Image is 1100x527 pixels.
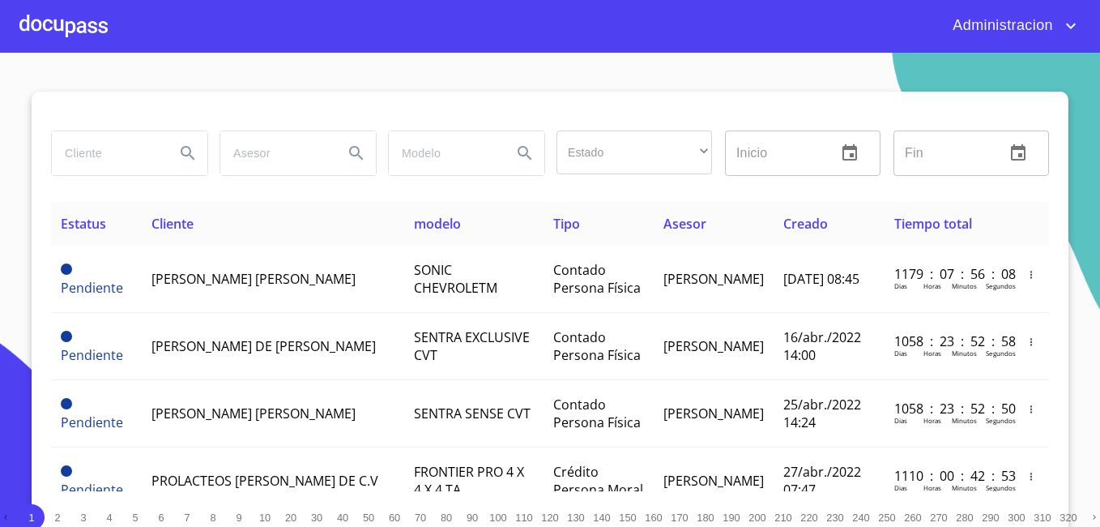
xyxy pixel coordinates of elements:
span: modelo [414,215,461,233]
span: 20 [285,512,296,524]
span: 40 [337,512,348,524]
span: 130 [567,512,584,524]
span: 240 [852,512,869,524]
p: Segundos [986,416,1016,425]
span: [PERSON_NAME] DE [PERSON_NAME] [151,337,376,355]
span: 4 [106,512,112,524]
span: 250 [878,512,895,524]
span: Creado [783,215,828,233]
span: Pendiente [61,263,72,275]
span: 190 [723,512,740,524]
span: Pendiente [61,398,72,409]
p: Dias [894,483,907,492]
span: 110 [515,512,532,524]
button: Search [505,134,544,173]
p: 1058 : 23 : 52 : 50 [894,400,1004,418]
span: 25/abr./2022 14:24 [783,396,861,431]
span: 270 [930,512,947,524]
p: Minutos [952,483,977,492]
p: Minutos [952,349,977,358]
span: 90 [467,512,478,524]
p: Horas [923,349,941,358]
span: 140 [593,512,610,524]
span: 27/abr./2022 07:47 [783,463,861,499]
span: 160 [645,512,662,524]
p: Minutos [952,416,977,425]
span: 3 [80,512,86,524]
span: 5 [132,512,138,524]
span: [PERSON_NAME] [663,405,764,422]
p: Horas [923,416,941,425]
span: 7 [184,512,190,524]
span: [PERSON_NAME] [PERSON_NAME] [151,270,356,288]
span: FRONTIER PRO 4 X 4 X 4 TA [414,463,524,499]
p: Dias [894,281,907,290]
span: [PERSON_NAME] [663,472,764,490]
button: account of current user [940,13,1081,39]
span: 2 [54,512,60,524]
p: Segundos [986,349,1016,358]
button: Search [168,134,207,173]
span: Asesor [663,215,706,233]
span: 310 [1034,512,1051,524]
p: 1110 : 00 : 42 : 53 [894,467,1004,485]
span: 1 [28,512,34,524]
span: 80 [441,512,452,524]
span: [PERSON_NAME] [663,270,764,288]
input: search [52,131,162,175]
span: 100 [489,512,506,524]
span: Pendiente [61,279,123,297]
span: Pendiente [61,346,123,364]
span: SONIC CHEVROLETM [414,261,497,297]
span: Administracion [940,13,1061,39]
span: [PERSON_NAME] [PERSON_NAME] [151,405,356,422]
p: Dias [894,416,907,425]
input: search [389,131,499,175]
span: 9 [236,512,241,524]
span: Estatus [61,215,106,233]
p: Minutos [952,281,977,290]
p: 1179 : 07 : 56 : 08 [894,265,1004,283]
span: Tiempo total [894,215,972,233]
span: Pendiente [61,413,123,431]
span: 220 [800,512,817,524]
span: 300 [1008,512,1025,524]
span: Contado Persona Física [553,261,641,297]
p: Segundos [986,281,1016,290]
span: PROLACTEOS [PERSON_NAME] DE C.V [151,472,378,490]
span: SENTRA EXCLUSIVE CVT [414,328,530,364]
button: Search [337,134,376,173]
span: 30 [311,512,322,524]
span: 180 [697,512,714,524]
span: Crédito Persona Moral [553,463,643,499]
span: Contado Persona Física [553,396,641,431]
span: Cliente [151,215,194,233]
span: SENTRA SENSE CVT [414,405,531,422]
span: 320 [1059,512,1077,524]
span: [PERSON_NAME] [663,337,764,355]
span: 120 [541,512,558,524]
span: 50 [363,512,374,524]
div: ​ [556,131,712,174]
p: Horas [923,483,941,492]
p: Horas [923,281,941,290]
span: 150 [619,512,636,524]
span: 230 [826,512,843,524]
input: search [220,131,330,175]
span: 260 [904,512,921,524]
p: Segundos [986,483,1016,492]
span: 280 [956,512,973,524]
span: 170 [671,512,688,524]
span: Pendiente [61,331,72,342]
span: 8 [210,512,215,524]
span: Pendiente [61,481,123,499]
span: Tipo [553,215,580,233]
span: 70 [415,512,426,524]
span: 290 [982,512,999,524]
span: 10 [259,512,271,524]
span: 60 [389,512,400,524]
span: 16/abr./2022 14:00 [783,328,861,364]
span: 6 [158,512,164,524]
span: 200 [748,512,765,524]
span: [DATE] 08:45 [783,270,859,288]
